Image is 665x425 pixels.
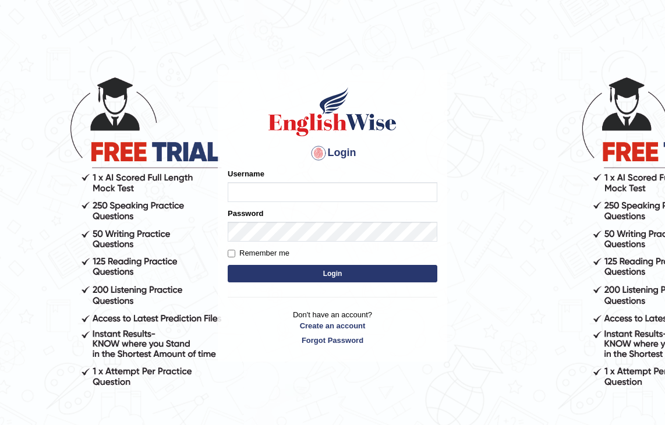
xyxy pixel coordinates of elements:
label: Username [228,168,264,179]
a: Forgot Password [228,335,437,346]
label: Remember me [228,247,289,259]
p: Don't have an account? [228,309,437,345]
img: Logo of English Wise sign in for intelligent practice with AI [266,86,399,138]
label: Password [228,208,263,219]
button: Login [228,265,437,282]
h4: Login [228,144,437,162]
input: Remember me [228,250,235,257]
a: Create an account [228,320,437,331]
